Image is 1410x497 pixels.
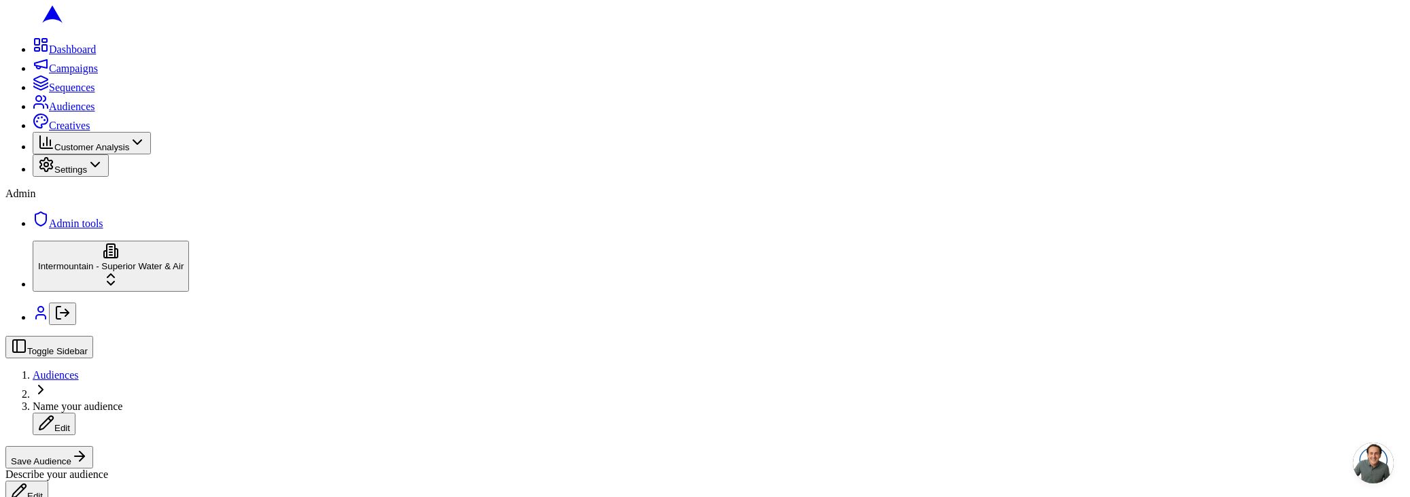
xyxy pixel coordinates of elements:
[33,400,122,412] span: Name your audience
[5,369,1405,435] nav: breadcrumb
[1353,443,1394,483] a: Open chat
[49,218,103,229] span: Admin tools
[49,303,76,325] button: Log out
[5,188,1405,200] div: Admin
[49,44,96,55] span: Dashboard
[33,82,95,93] a: Sequences
[49,63,98,74] span: Campaigns
[33,154,109,177] button: Settings
[33,120,90,131] a: Creatives
[5,468,108,480] span: Describe your audience
[33,218,103,229] a: Admin tools
[5,336,93,358] button: Toggle Sidebar
[33,369,79,381] a: Audiences
[33,63,98,74] a: Campaigns
[27,346,88,356] span: Toggle Sidebar
[5,446,93,468] button: Save Audience
[54,142,129,152] span: Customer Analysis
[33,413,75,435] button: Edit
[54,165,87,175] span: Settings
[33,101,95,112] a: Audiences
[49,101,95,112] span: Audiences
[33,132,151,154] button: Customer Analysis
[33,44,96,55] a: Dashboard
[38,261,184,271] span: Intermountain - Superior Water & Air
[49,120,90,131] span: Creatives
[54,423,70,433] span: Edit
[33,241,189,292] button: Intermountain - Superior Water & Air
[49,82,95,93] span: Sequences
